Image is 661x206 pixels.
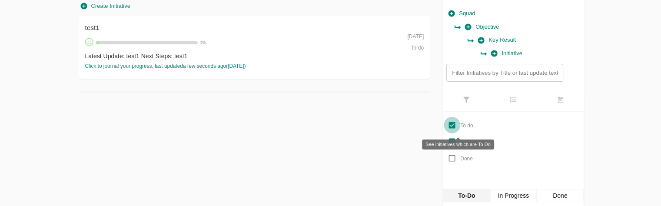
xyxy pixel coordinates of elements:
input: Filter Initiatives by Title or last update text [446,64,563,82]
span: To-do [411,45,424,51]
span: Done [460,156,473,162]
button: Objective [463,20,501,34]
span: Objective [465,22,499,32]
span: [DATE] [407,33,424,40]
div: Click to journal your progress, last updated a few seconds ago ( [DATE] ) [85,63,390,70]
span: 0 % [200,40,206,45]
span: test1 [85,24,103,31]
span: Key Result [478,35,516,45]
button: Squad [446,7,478,20]
button: Key Result [476,33,518,47]
div: In Progress [490,189,537,202]
div: To-Do [443,189,490,202]
span: In Progress [460,139,487,145]
div: Done [537,189,583,202]
span: Initiative [491,49,522,59]
span: To do [460,123,473,129]
span: Create Initiative [81,1,130,11]
button: Initiative [489,47,525,60]
div: Latest Update: test1 Next Steps: test1 [85,52,390,60]
span: Squad [448,9,475,19]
